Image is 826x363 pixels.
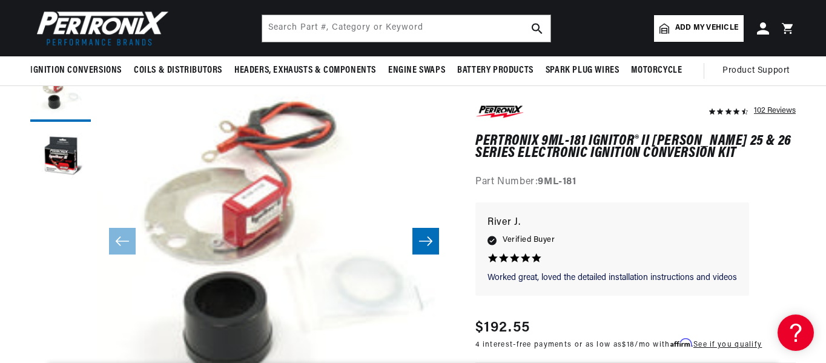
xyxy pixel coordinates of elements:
span: Ignition Conversions [30,64,122,77]
span: Headers, Exhausts & Components [234,64,376,77]
summary: Ignition Conversions [30,56,128,85]
span: Motorcycle [631,64,682,77]
button: Load image 2 in gallery view [30,128,91,188]
button: Slide left [109,228,136,255]
span: $192.55 [475,318,530,339]
img: Pertronix [30,7,170,49]
summary: Coils & Distributors [128,56,228,85]
button: Load image 1 in gallery view [30,61,91,122]
p: River J. [487,215,737,231]
summary: Spark Plug Wires [540,56,626,85]
span: Coils & Distributors [134,64,222,77]
summary: Product Support [722,56,796,85]
span: Verified Buyer [503,234,555,247]
summary: Motorcycle [625,56,688,85]
button: search button [524,15,550,42]
span: Battery Products [457,64,534,77]
span: $18 [622,342,635,349]
p: 4 interest-free payments or as low as /mo with . [475,339,762,351]
strong: 9ML-181 [538,178,576,187]
summary: Battery Products [451,56,540,85]
input: Search Part #, Category or Keyword [262,15,550,42]
span: Affirm [670,339,692,348]
span: Engine Swaps [388,64,445,77]
span: Product Support [722,64,790,78]
div: Part Number: [475,175,796,191]
span: Spark Plug Wires [546,64,619,77]
span: Add my vehicle [675,22,738,34]
summary: Engine Swaps [382,56,451,85]
h1: PerTronix 9ML-181 Ignitor® II [PERSON_NAME] 25 & 26 Series Electronic Ignition Conversion Kit [475,135,796,160]
a: Add my vehicle [654,15,744,42]
summary: Headers, Exhausts & Components [228,56,382,85]
a: See if you qualify - Learn more about Affirm Financing (opens in modal) [693,342,762,349]
div: 102 Reviews [754,103,796,118]
button: Slide right [412,228,439,255]
p: Worked great, loved the detailed installation instructions and videos [487,272,737,284]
